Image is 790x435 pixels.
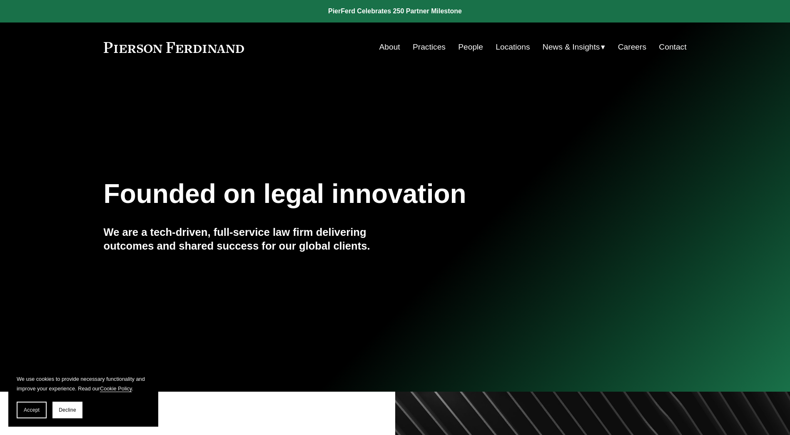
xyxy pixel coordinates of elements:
[379,39,400,55] a: About
[458,39,483,55] a: People
[659,39,686,55] a: Contact
[59,407,76,413] span: Decline
[618,39,646,55] a: Careers
[543,40,600,55] span: News & Insights
[17,374,150,393] p: We use cookies to provide necessary functionality and improve your experience. Read our .
[543,39,606,55] a: folder dropdown
[413,39,446,55] a: Practices
[8,366,158,427] section: Cookie banner
[496,39,530,55] a: Locations
[104,225,395,252] h4: We are a tech-driven, full-service law firm delivering outcomes and shared success for our global...
[100,385,132,392] a: Cookie Policy
[104,179,590,209] h1: Founded on legal innovation
[24,407,40,413] span: Accept
[52,402,82,418] button: Decline
[17,402,47,418] button: Accept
